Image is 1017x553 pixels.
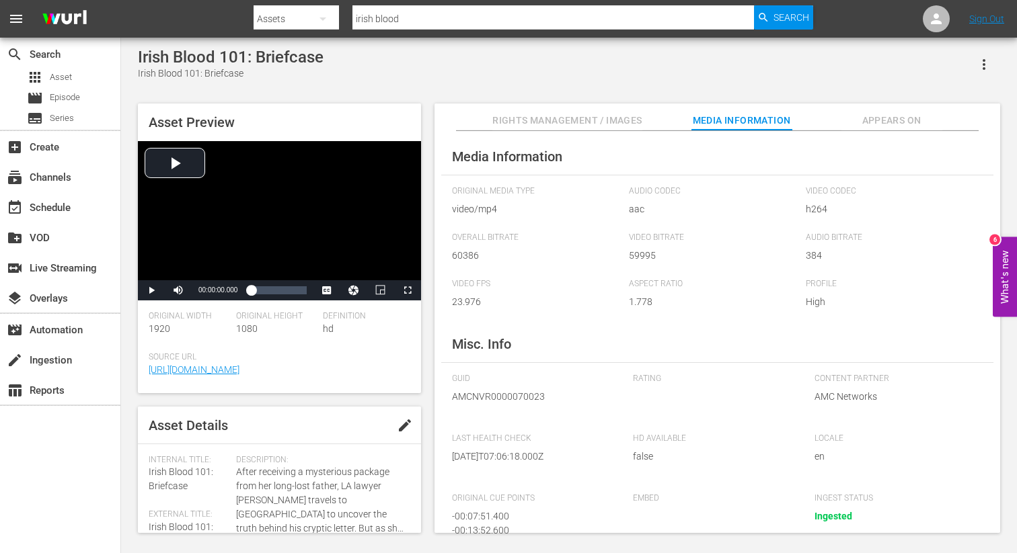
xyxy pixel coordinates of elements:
[806,279,976,290] span: Profile
[236,311,317,322] span: Original Height
[452,148,562,165] span: Media Information
[367,280,394,300] button: Picture-in-Picture
[27,110,43,126] span: Series
[236,455,404,466] span: Description:
[452,374,613,384] span: GUID
[389,409,421,441] button: edit
[815,374,976,384] span: Content Partner
[815,511,852,521] span: Ingested
[7,290,23,306] span: Overlays
[313,280,340,300] button: Captions
[251,286,306,294] div: Progress Bar
[633,450,794,464] span: false
[7,200,23,216] span: Schedule
[149,114,235,130] span: Asset Preview
[7,352,23,368] span: Ingestion
[633,433,794,444] span: HD Available
[27,69,43,85] span: Asset
[138,141,421,300] div: Video Player
[340,280,367,300] button: Jump To Time
[629,202,799,216] span: aac
[198,286,237,294] span: 00:00:00.000
[165,280,192,300] button: Mute
[629,249,799,263] span: 59995
[149,509,229,520] span: External Title:
[629,295,799,309] span: 1.778
[452,390,613,404] span: AMCNVR0000070023
[27,90,43,106] span: Episode
[774,5,809,30] span: Search
[452,433,613,444] span: Last Health Check
[452,186,622,197] span: Original Media Type
[806,249,976,263] span: 384
[452,523,607,538] div: - 00:13:52.600
[452,336,511,352] span: Misc. Info
[149,521,213,546] span: Irish Blood 101: Briefcase
[7,139,23,155] span: Create
[815,390,976,404] span: AMC Networks
[138,280,165,300] button: Play
[7,260,23,276] span: Live Streaming
[815,433,976,444] span: Locale
[149,364,239,375] a: [URL][DOMAIN_NAME]
[815,493,976,504] span: Ingest Status
[452,249,622,263] span: 60386
[149,311,229,322] span: Original Width
[149,352,404,363] span: Source Url
[50,71,72,84] span: Asset
[452,232,622,243] span: Overall Bitrate
[452,202,622,216] span: video/mp4
[7,322,23,338] span: Automation
[236,323,258,334] span: 1080
[629,186,799,197] span: Audio Codec
[50,112,74,125] span: Series
[492,112,642,129] span: Rights Management / Images
[138,67,324,81] div: Irish Blood 101: Briefcase
[989,234,1000,245] div: 6
[323,311,404,322] span: Definition
[993,237,1017,316] button: Open Feedback Widget
[149,455,229,466] span: Internal Title:
[806,202,976,216] span: h264
[691,112,792,129] span: Media Information
[323,323,334,334] span: hd
[754,5,813,30] button: Search
[7,169,23,185] span: Channels
[50,91,80,104] span: Episode
[7,46,23,62] span: Search
[806,232,976,243] span: Audio Bitrate
[629,279,799,290] span: Aspect Ratio
[629,232,799,243] span: Video Bitrate
[8,11,24,27] span: menu
[452,450,613,464] span: [DATE]T07:06:18.000Z
[138,48,324,67] div: Irish Blood 101: Briefcase
[841,112,942,129] span: Appears On
[149,417,228,433] span: Asset Details
[452,509,607,523] div: - 00:07:51.400
[815,450,976,464] span: en
[397,417,413,433] span: edit
[633,493,794,504] span: Embed
[32,3,97,35] img: ans4CAIJ8jUAAAAAAAAAAAAAAAAAAAAAAAAgQb4GAAAAAAAAAAAAAAAAAAAAAAAAJMjXAAAAAAAAAAAAAAAAAAAAAAAAgAT5G...
[452,493,613,504] span: Original Cue Points
[633,374,794,384] span: Rating
[452,295,622,309] span: 23.976
[394,280,421,300] button: Fullscreen
[806,295,976,309] span: High
[806,186,976,197] span: Video Codec
[149,466,213,491] span: Irish Blood 101: Briefcase
[236,465,404,536] span: After receiving a mysterious package from her long-lost father, LA lawyer [PERSON_NAME] travels t...
[7,382,23,398] span: Reports
[969,13,1004,24] a: Sign Out
[149,323,170,334] span: 1920
[452,279,622,290] span: Video FPS
[7,230,23,246] span: VOD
